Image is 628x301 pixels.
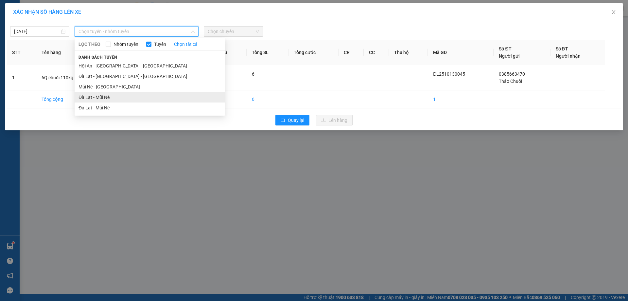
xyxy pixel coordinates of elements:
li: Đà Lạt - Mũi Né [75,92,225,103]
li: Đà Lạt - Mũi Né [75,103,225,113]
td: 6Q chuối 110kg [36,65,101,90]
li: Mũi Né - [GEOGRAPHIC_DATA] [75,82,225,92]
th: CR [339,40,364,65]
span: 0385663470 [499,71,525,77]
button: Close [604,3,623,22]
th: Tên hàng [36,40,101,65]
td: Tổng cộng [36,90,101,108]
span: Số ĐT [499,46,511,51]
span: Người nhận [556,53,581,59]
span: rollback [281,118,285,123]
th: Tổng SL [247,40,288,65]
button: uploadLên hàng [316,115,353,125]
span: Danh sách tuyến [75,54,121,60]
th: STT [7,40,36,65]
td: 6 [247,90,288,108]
span: close [611,9,616,15]
span: Tuyến [151,41,169,48]
span: 6 [252,71,254,77]
td: 1 [428,90,494,108]
span: Chọn tuyến - nhóm tuyến [78,27,195,36]
th: Tổng cước [288,40,339,65]
span: Chọn chuyến [208,27,259,36]
td: 1 [7,65,36,90]
span: Nhóm tuyến [111,41,141,48]
span: Số ĐT [556,46,568,51]
span: Quay lại [288,117,304,124]
th: Mã GD [428,40,494,65]
th: CC [364,40,389,65]
li: Đà Lạt - [GEOGRAPHIC_DATA] - [GEOGRAPHIC_DATA] [75,71,225,82]
span: Người gửi [499,53,520,59]
th: Thu hộ [389,40,428,65]
span: XÁC NHẬN SỐ HÀNG LÊN XE [13,9,81,15]
button: rollbackQuay lại [275,115,309,125]
span: Thảo Chuối [499,79,522,84]
th: Ghi chú [206,40,247,65]
input: 13/10/2025 [14,28,60,35]
span: LỌC THEO [78,41,100,48]
li: Hội An - [GEOGRAPHIC_DATA] - [GEOGRAPHIC_DATA] [75,61,225,71]
span: ĐL2510130045 [433,71,465,77]
span: down [191,29,195,33]
a: Chọn tất cả [174,41,198,48]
